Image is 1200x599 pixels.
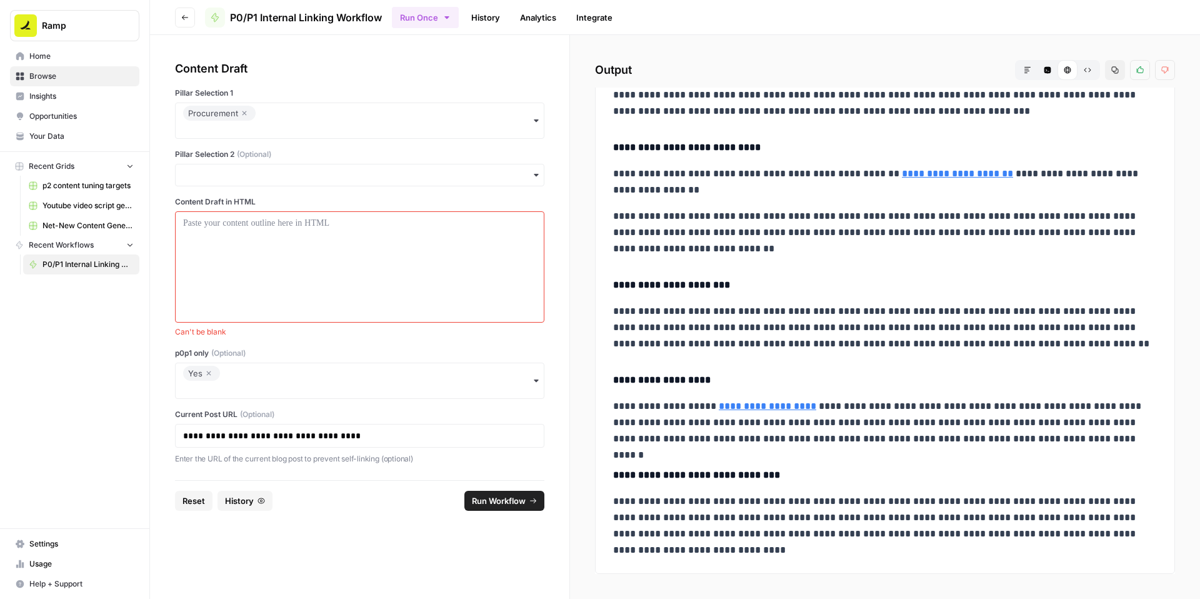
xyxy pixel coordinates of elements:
[175,149,544,160] label: Pillar Selection 2
[29,91,134,102] span: Insights
[29,538,134,550] span: Settings
[188,366,215,381] div: Yes
[240,409,274,420] span: (Optional)
[188,106,251,121] div: Procurement
[29,558,134,570] span: Usage
[10,86,139,106] a: Insights
[23,254,139,274] a: P0/P1 Internal Linking Workflow
[42,259,134,270] span: P0/P1 Internal Linking Workflow
[10,157,139,176] button: Recent Grids
[595,60,1175,80] h2: Output
[29,111,134,122] span: Opportunities
[42,180,134,191] span: p2 content tuning targets
[175,60,544,78] div: Content Draft
[237,149,271,160] span: (Optional)
[29,161,74,172] span: Recent Grids
[10,574,139,594] button: Help + Support
[10,46,139,66] a: Home
[29,131,134,142] span: Your Data
[464,8,507,28] a: History
[10,66,139,86] a: Browse
[512,8,564,28] a: Analytics
[29,239,94,251] span: Recent Workflows
[175,491,212,511] button: Reset
[29,71,134,82] span: Browse
[29,578,134,590] span: Help + Support
[42,200,134,211] span: Youtube video script generator
[10,106,139,126] a: Opportunities
[10,126,139,146] a: Your Data
[23,176,139,196] a: p2 content tuning targets
[225,495,254,507] span: History
[14,14,37,37] img: Ramp Logo
[175,103,544,139] button: Procurement
[182,495,205,507] span: Reset
[175,453,544,465] p: Enter the URL of the current blog post to prevent self-linking (optional)
[10,236,139,254] button: Recent Workflows
[464,491,544,511] button: Run Workflow
[175,363,544,399] button: Yes
[42,220,134,231] span: Net-New Content Generator - Grid Template
[175,326,544,338] span: Can't be blank
[42,19,117,32] span: Ramp
[472,495,526,507] span: Run Workflow
[29,51,134,62] span: Home
[205,8,382,28] a: P0/P1 Internal Linking Workflow
[230,10,382,25] span: P0/P1 Internal Linking Workflow
[10,554,139,574] a: Usage
[23,216,139,236] a: Net-New Content Generator - Grid Template
[211,348,246,359] span: (Optional)
[175,409,544,420] label: Current Post URL
[175,348,544,359] label: p0p1 only
[175,196,544,208] label: Content Draft in HTML
[10,10,139,41] button: Workspace: Ramp
[175,88,544,99] label: Pillar Selection 1
[23,196,139,216] a: Youtube video script generator
[392,7,459,28] button: Run Once
[569,8,620,28] a: Integrate
[10,534,139,554] a: Settings
[217,491,272,511] button: History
